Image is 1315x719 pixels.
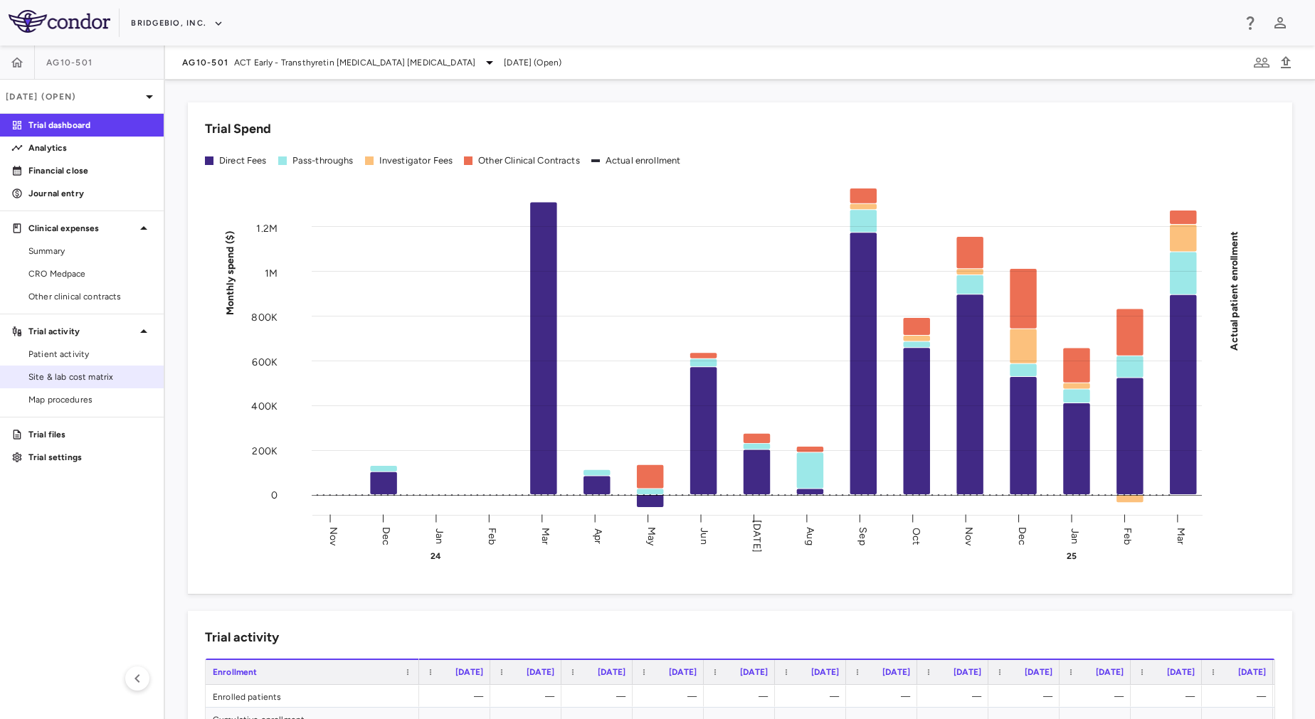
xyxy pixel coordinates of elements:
[219,154,267,167] div: Direct Fees
[1016,526,1028,545] text: Dec
[478,154,580,167] div: Other Clinical Contracts
[455,667,483,677] span: [DATE]
[131,12,223,35] button: BridgeBio, Inc.
[669,667,697,677] span: [DATE]
[740,667,768,677] span: [DATE]
[1072,685,1124,708] div: —
[859,685,910,708] div: —
[28,348,152,361] span: Patient activity
[251,311,278,324] tspan: 800K
[717,685,768,708] div: —
[252,356,278,368] tspan: 600K
[28,290,152,303] span: Other clinical contracts
[1144,685,1195,708] div: —
[431,551,441,561] text: 24
[432,685,483,708] div: —
[954,667,981,677] span: [DATE]
[1096,667,1124,677] span: [DATE]
[28,267,152,280] span: CRO Medpace
[486,527,498,544] text: Feb
[252,444,278,457] tspan: 200K
[1175,527,1187,544] text: Mar
[1215,685,1266,708] div: —
[751,520,763,553] text: [DATE]
[1001,685,1052,708] div: —
[1238,667,1266,677] span: [DATE]
[645,685,697,708] div: —
[882,667,910,677] span: [DATE]
[504,56,561,69] span: [DATE] (Open)
[256,223,278,235] tspan: 1.2M
[28,187,152,200] p: Journal entry
[28,164,152,177] p: Financial close
[574,685,625,708] div: —
[28,371,152,383] span: Site & lab cost matrix
[213,667,258,677] span: Enrollment
[28,142,152,154] p: Analytics
[28,245,152,257] span: Summary
[28,393,152,406] span: Map procedures
[9,10,110,33] img: logo-full-SnFGN8VE.png
[930,685,981,708] div: —
[234,56,475,69] span: ACT Early - Transthyretin [MEDICAL_DATA] [MEDICAL_DATA]
[379,154,453,167] div: Investigator Fees
[788,685,839,708] div: —
[205,628,279,647] h6: Trial activity
[592,528,604,543] text: Apr
[28,119,152,132] p: Trial dashboard
[28,428,152,441] p: Trial files
[251,400,278,412] tspan: 400K
[182,57,228,68] span: AG10-501
[205,119,271,139] h6: Trial Spend
[606,154,681,167] div: Actual enrollment
[327,526,339,545] text: Nov
[1167,667,1195,677] span: [DATE]
[1025,667,1052,677] span: [DATE]
[224,230,236,315] tspan: Monthly spend ($)
[206,685,419,707] div: Enrolled patients
[910,527,922,544] text: Oct
[857,527,869,545] text: Sep
[811,667,839,677] span: [DATE]
[539,527,551,544] text: Mar
[645,526,657,545] text: May
[433,528,445,543] text: Jan
[380,526,392,545] text: Dec
[1067,551,1077,561] text: 25
[1121,527,1134,544] text: Feb
[1069,528,1081,543] text: Jan
[1228,230,1240,350] tspan: Actual patient enrollment
[503,685,554,708] div: —
[598,667,625,677] span: [DATE]
[46,57,93,68] span: AG10-501
[698,528,710,544] text: Jun
[527,667,554,677] span: [DATE]
[6,90,141,103] p: [DATE] (Open)
[28,222,135,235] p: Clinical expenses
[28,451,152,464] p: Trial settings
[28,325,135,338] p: Trial activity
[963,526,975,545] text: Nov
[804,527,816,545] text: Aug
[271,489,278,501] tspan: 0
[292,154,354,167] div: Pass-throughs
[265,267,278,279] tspan: 1M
